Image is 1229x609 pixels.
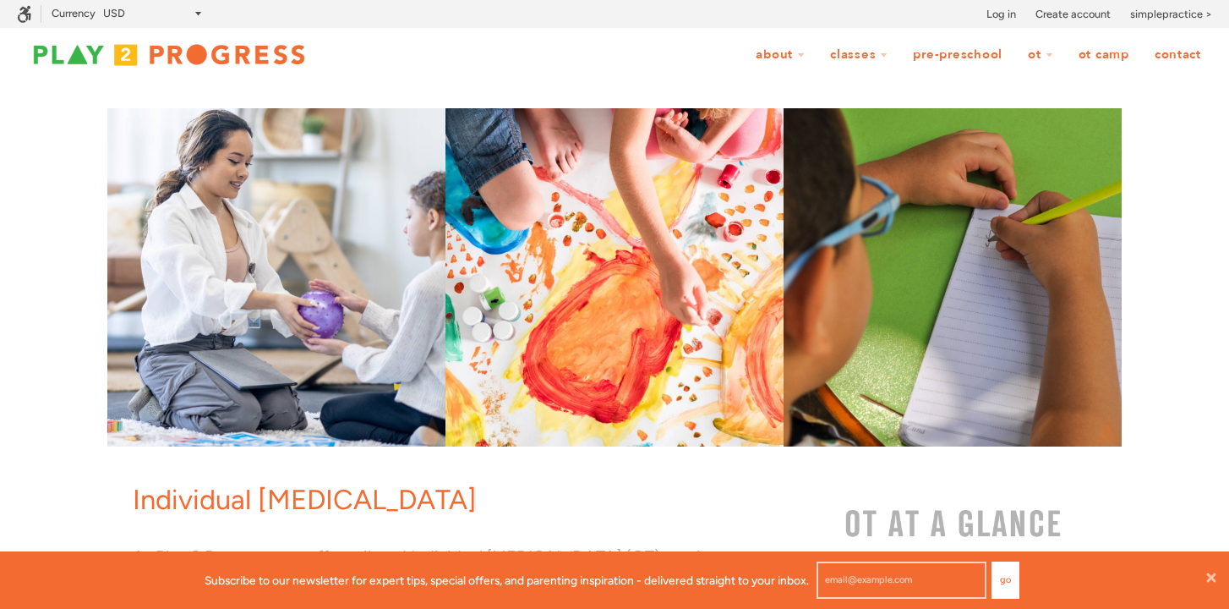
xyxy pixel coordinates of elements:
label: Currency [52,7,96,19]
a: simplepractice > [1130,6,1212,23]
a: OT [1017,39,1064,71]
img: Play2Progress logo [17,38,321,72]
a: Pre-Preschool [902,39,1013,71]
a: Create account [1035,6,1111,23]
button: Go [991,562,1019,599]
a: Contact [1144,39,1212,71]
a: About [745,39,816,71]
h1: Individual [MEDICAL_DATA] [133,480,771,519]
a: Classes [819,39,899,71]
input: email@example.com [817,562,986,599]
p: Subscribe to our newsletter for expert tips, special offers, and parenting inspiration - delivere... [205,571,809,590]
a: OT Camp [1068,39,1140,71]
a: Log in [986,6,1016,23]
